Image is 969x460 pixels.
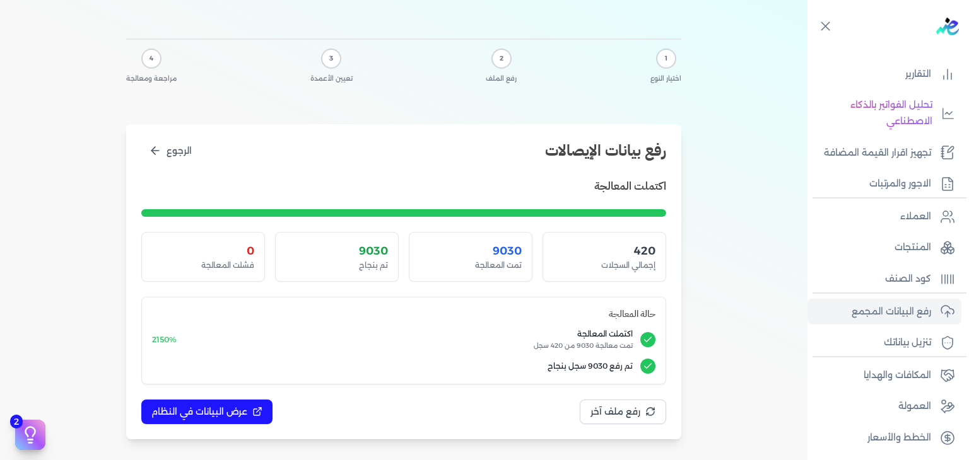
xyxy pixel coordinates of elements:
span: 4 [150,54,153,64]
span: رفع ملف آخر [590,405,640,418]
div: 9030 [420,243,522,259]
a: الاجور والمرتبات [807,171,961,197]
p: كود الصنف [885,271,931,287]
span: مراجعة ومعالجة [126,74,177,84]
span: 1 [665,54,667,64]
p: الخطط والأسعار [867,430,931,446]
a: التقارير [807,61,961,88]
span: 2150% [152,335,177,344]
h2: رفع بيانات الإيصالات [545,139,666,162]
button: 2 [15,420,45,450]
span: 2 [500,54,503,64]
div: 420 [553,243,655,259]
div: تمت المعالجة [420,260,522,271]
img: logo [936,18,959,35]
span: رفع الملف [486,74,517,84]
p: الاجور والمرتبات [869,176,931,192]
p: تحليل الفواتير بالذكاء الاصطناعي [814,97,932,129]
a: رفع البيانات المجمع [807,299,961,325]
span: 2 [10,415,23,428]
a: الخطط والأسعار [807,425,961,451]
a: تحليل الفواتير بالذكاء الاصطناعي [807,92,961,134]
p: المكافات والهدايا [864,367,931,384]
a: تجهيز اقرار القيمة المضافة [807,140,961,166]
p: رفع البيانات المجمع [852,304,931,320]
p: التقارير [905,66,931,83]
button: عرض البيانات في النظام [141,400,273,424]
span: اختيار النوع [650,74,681,84]
span: 3 [329,54,333,64]
span: اكتملت المعالجة [184,328,633,340]
a: العملاء [807,204,961,230]
div: 9030 [286,243,388,259]
p: المنتجات [895,239,931,256]
div: تم بنجاح [286,260,388,271]
p: تنزيل بياناتك [884,335,931,351]
div: إجمالي السجلات [553,260,655,271]
p: تجهيز اقرار القيمة المضافة [824,145,931,161]
span: تعيين الأعمدة [310,74,353,84]
span: عرض البيانات في النظام [151,405,247,418]
button: رفع ملف آخر [580,400,666,424]
span: تم رفع 9030 سجل بنجاح [152,360,633,372]
span: الرجوع [167,144,192,158]
a: تنزيل بياناتك [807,330,961,356]
span: تمت معالجة 9030 من 420 سجل [184,341,633,351]
a: العمولة [807,393,961,420]
div: 0 [152,243,254,259]
h4: حالة المعالجة [152,308,655,321]
h3: اكتملت المعالجة [594,178,666,194]
a: المكافات والهدايا [807,362,961,389]
div: فشلت المعالجة [152,260,254,271]
p: العمولة [898,398,931,415]
button: الرجوع [141,139,199,163]
p: العملاء [900,209,931,225]
a: المنتجات [807,234,961,261]
a: كود الصنف [807,266,961,292]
